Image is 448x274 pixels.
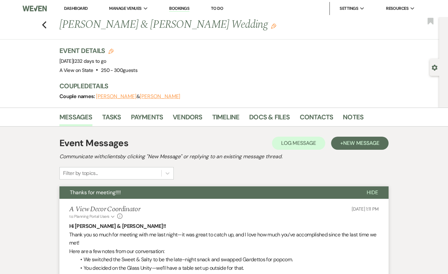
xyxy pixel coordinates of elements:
span: 232 days to go [74,58,106,64]
span: | [73,58,106,64]
a: Tasks [102,112,121,126]
h3: Couple Details [59,81,425,91]
h5: A View Decor Coordinator [69,205,140,214]
a: Messages [59,112,92,126]
span: 250 - 300 guests [101,67,137,74]
span: Log Message [281,140,316,146]
span: & [96,93,180,100]
h1: Event Messages [59,136,128,150]
button: Log Message [272,137,325,150]
a: Contacts [300,112,333,126]
strong: Hi [PERSON_NAME] & [PERSON_NAME]!! [69,223,166,230]
button: Open lead details [432,64,438,70]
div: Filter by topics... [63,169,98,177]
h2: Communicate with clients by clicking "New Message" or replying to an existing message thread. [59,153,389,161]
span: Couple names: [59,93,96,100]
button: to: Planning Portal Users [69,214,116,219]
span: [DATE] 1:11 PM [352,206,379,212]
span: to: Planning Portal Users [69,214,109,219]
a: Payments [131,112,163,126]
img: Weven Logo [23,2,47,15]
p: Here are a few notes from our conversation: [69,247,379,256]
span: Resources [386,5,408,12]
span: Thanks for meeting!!!! [70,189,121,196]
a: Timeline [212,112,240,126]
span: [DATE] [59,58,106,64]
button: Thanks for meeting!!!! [59,186,356,199]
h1: [PERSON_NAME] & [PERSON_NAME] Wedding [59,17,352,33]
button: [PERSON_NAME] [140,94,180,99]
span: Hide [367,189,378,196]
a: Notes [343,112,363,126]
span: Manage Venues [109,5,141,12]
button: +New Message [331,137,389,150]
li: You decided on the Glass Unity—we’ll have a table set up outside for that. [76,264,379,272]
button: [PERSON_NAME] [96,94,136,99]
a: Dashboard [64,6,88,11]
a: Bookings [169,6,189,12]
span: Settings [340,5,358,12]
a: To Do [211,6,223,11]
span: A View on State [59,67,93,74]
button: Edit [271,23,276,29]
p: Thank you so much for meeting with me last night—it was great to catch up, and I love how much yo... [69,231,379,247]
a: Docs & Files [249,112,290,126]
span: New Message [343,140,379,146]
a: Vendors [173,112,202,126]
h3: Event Details [59,46,137,55]
button: Hide [356,186,389,199]
li: We switched the Sweet & Salty to be the late-night snack and swapped Gardettos for popcorn. [76,255,379,264]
